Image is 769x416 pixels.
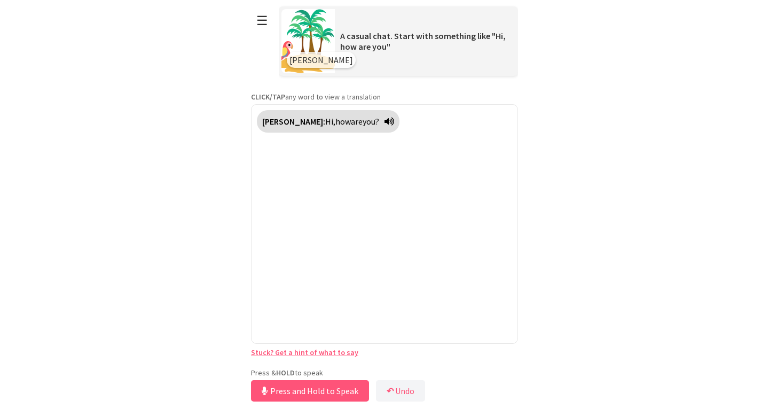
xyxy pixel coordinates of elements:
[251,380,369,402] button: Press and Hold to Speak
[281,9,335,73] img: Scenario Image
[289,55,353,65] span: [PERSON_NAME]
[376,380,425,402] button: ↶Undo
[251,348,358,357] a: Stuck? Get a hint of what to say
[340,30,506,52] span: A casual chat. Start with something like "Hi, how are you"
[257,110,399,133] div: Click to translate
[251,7,273,34] button: ☰
[363,116,379,127] span: you?
[276,368,295,378] strong: HOLD
[325,116,335,127] span: Hi,
[251,92,285,102] strong: CLICK/TAP
[351,116,363,127] span: are
[251,92,518,102] p: any word to view a translation
[387,386,394,396] b: ↶
[335,116,351,127] span: how
[262,116,325,127] strong: [PERSON_NAME]:
[251,368,518,378] p: Press & to speak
